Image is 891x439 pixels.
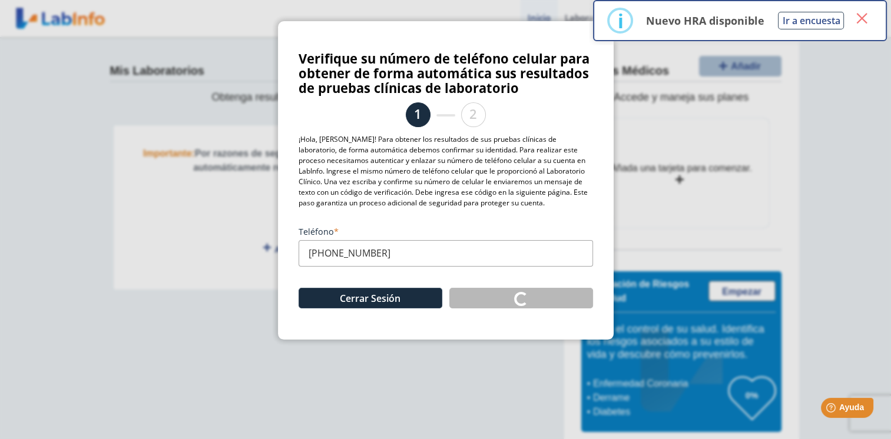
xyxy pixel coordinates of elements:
p: ¡Hola, [PERSON_NAME]! Para obtener los resultados de sus pruebas clínicas de laboratorio, de form... [299,134,593,208]
h3: Verifique su número de teléfono celular para obtener de forma automática sus resultados de prueba... [299,51,593,95]
button: Ir a encuesta [778,12,844,29]
input: (000) 000-0000 [299,240,593,267]
button: Cerrar Sesión [299,288,442,308]
div: i [617,10,623,31]
li: 1 [406,102,430,127]
p: Nuevo HRA disponible [645,14,764,28]
iframe: Help widget launcher [786,393,878,426]
button: Close this dialog [851,8,872,29]
li: 2 [461,102,486,127]
label: Teléfono [299,226,593,237]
